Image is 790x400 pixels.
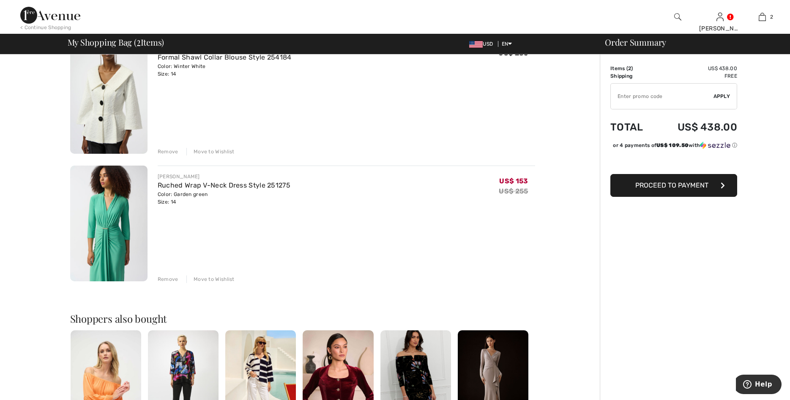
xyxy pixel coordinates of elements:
iframe: Opens a widget where you can find more information [736,375,782,396]
td: US$ 438.00 [655,113,737,141]
div: [PERSON_NAME] [158,173,290,180]
span: Apply [713,93,730,100]
img: Sezzle [700,141,730,149]
span: 2 [137,36,141,47]
span: US$ 153 [499,177,528,185]
a: Ruched Wrap V-Neck Dress Style 251275 [158,181,290,189]
button: Proceed to Payment [610,174,737,197]
img: My Info [716,12,724,22]
td: Shipping [610,72,655,80]
span: USD [469,41,496,47]
td: Items ( ) [610,65,655,72]
td: Free [655,72,737,80]
img: Ruched Wrap V-Neck Dress Style 251275 [70,166,148,282]
span: 2 [628,65,631,71]
img: US Dollar [469,41,483,48]
div: Color: Garden green Size: 14 [158,190,290,206]
div: [PERSON_NAME] [699,24,741,33]
td: US$ 438.00 [655,65,737,72]
img: My Bag [759,12,766,22]
td: Total [610,113,655,141]
div: Move to Wishlist [186,148,235,155]
img: 1ère Avenue [20,7,80,24]
div: Move to Wishlist [186,275,235,283]
img: Formal Shawl Collar Blouse Style 254184 [70,38,148,154]
img: search the website [674,12,681,22]
span: 2 [770,13,773,21]
span: US$ 109.50 [656,142,689,148]
s: US$ 255 [499,187,528,195]
span: Proceed to Payment [635,181,708,189]
div: or 4 payments of with [613,141,737,149]
div: Remove [158,148,178,155]
a: Formal Shawl Collar Blouse Style 254184 [158,53,292,61]
input: Promo code [611,84,713,109]
div: or 4 payments ofUS$ 109.50withSezzle Click to learn more about Sezzle [610,141,737,152]
div: Remove [158,275,178,283]
span: My Shopping Bag ( Items) [68,38,164,46]
div: Order Summary [595,38,785,46]
a: Sign In [716,13,724,21]
a: 2 [741,12,783,22]
iframe: PayPal-paypal [610,152,737,171]
div: Color: Winter White Size: 14 [158,63,292,78]
h2: Shoppers also bought [70,313,535,324]
span: EN [502,41,512,47]
div: < Continue Shopping [20,24,71,31]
